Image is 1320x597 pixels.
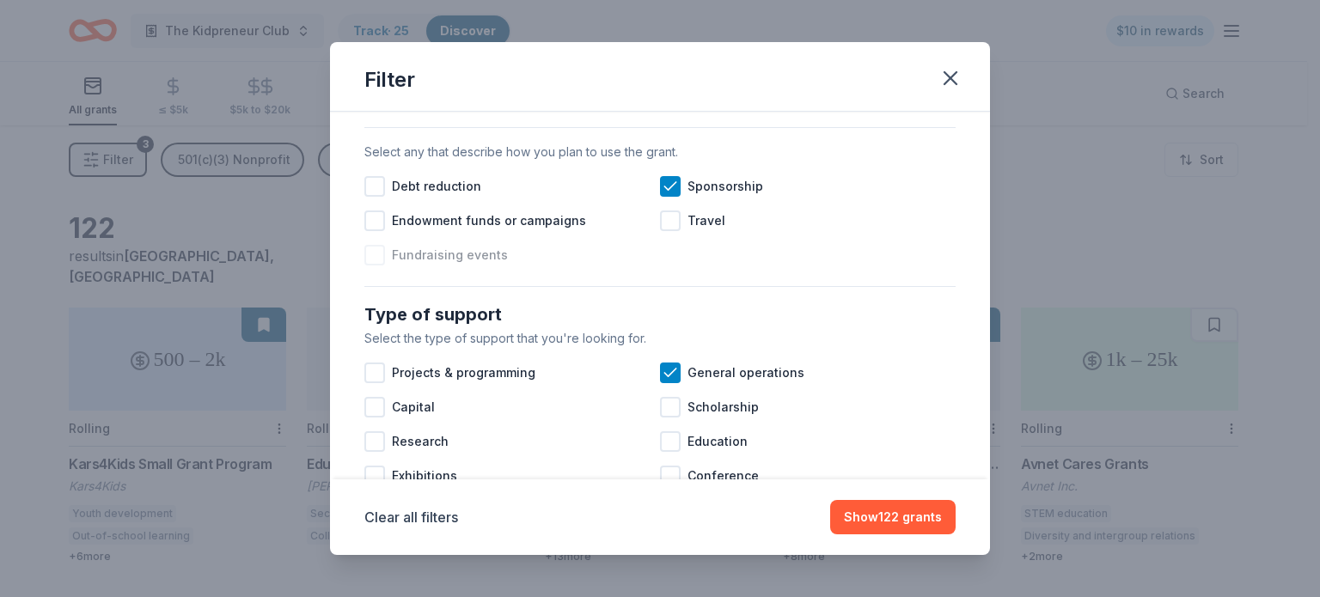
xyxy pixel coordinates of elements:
[364,328,956,349] div: Select the type of support that you're looking for.
[392,362,535,383] span: Projects & programming
[392,397,435,417] span: Capital
[687,431,748,452] span: Education
[392,176,481,197] span: Debt reduction
[830,500,956,534] button: Show122 grants
[687,210,725,231] span: Travel
[392,245,508,265] span: Fundraising events
[687,397,759,417] span: Scholarship
[364,66,415,94] div: Filter
[687,176,763,197] span: Sponsorship
[687,466,759,486] span: Conference
[364,507,458,527] button: Clear all filters
[392,210,586,231] span: Endowment funds or campaigns
[392,431,449,452] span: Research
[364,301,956,328] div: Type of support
[392,466,457,486] span: Exhibitions
[364,142,956,162] div: Select any that describe how you plan to use the grant.
[687,362,804,383] span: General operations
